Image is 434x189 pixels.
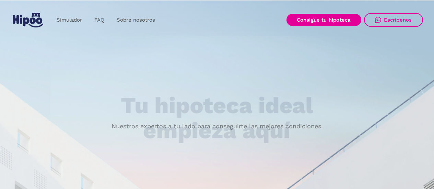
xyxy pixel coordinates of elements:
a: Sobre nosotros [110,13,161,27]
a: FAQ [88,13,110,27]
div: Escríbenos [384,17,412,23]
a: Escríbenos [364,13,423,27]
h1: Tu hipoteca ideal empieza aquí [87,93,347,143]
a: home [11,10,45,30]
a: Consigue tu hipoteca [286,14,361,26]
a: Simulador [50,13,88,27]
